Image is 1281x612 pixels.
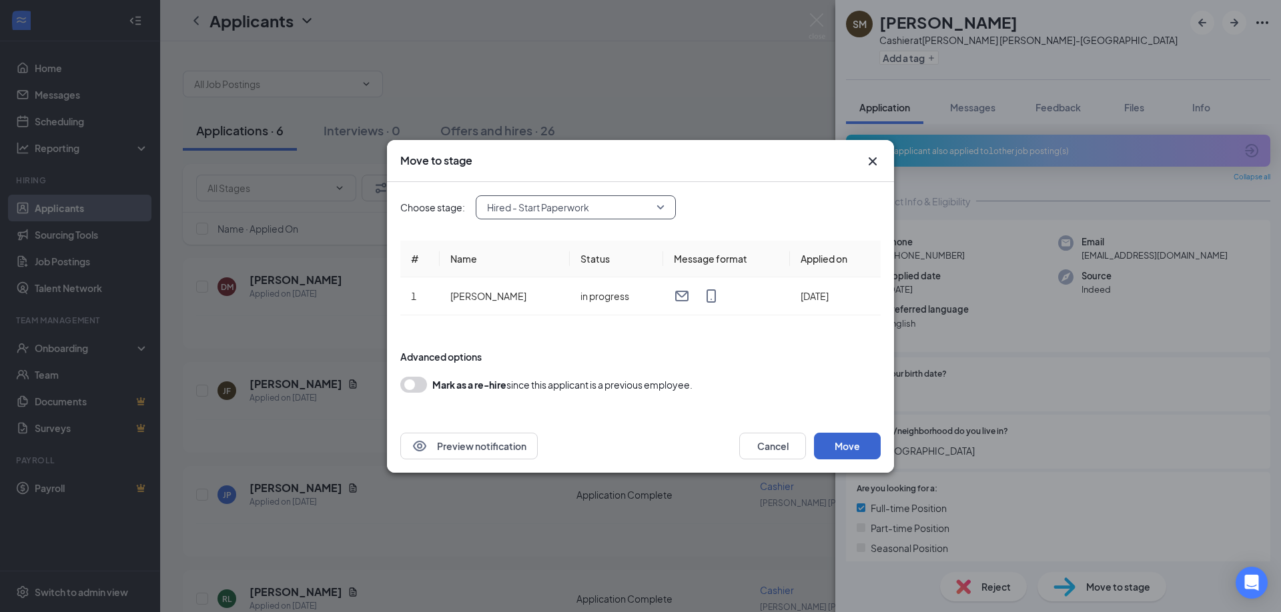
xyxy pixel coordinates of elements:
svg: MobileSms [703,288,719,304]
span: 1 [411,290,416,302]
span: Hired - Start Paperwork [487,197,589,217]
div: Open Intercom Messenger [1236,567,1268,599]
b: Mark as a re-hire [432,379,506,391]
button: EyePreview notification [400,433,538,459]
td: in progress [570,277,663,315]
td: [PERSON_NAME] [440,277,570,315]
h3: Move to stage [400,153,472,168]
th: Message format [663,241,790,277]
div: Advanced options [400,350,881,363]
svg: Cross [865,153,881,169]
th: Applied on [790,241,881,277]
th: Name [440,241,570,277]
span: Choose stage: [400,200,465,215]
button: Close [865,153,881,169]
td: [DATE] [790,277,881,315]
th: # [400,241,440,277]
button: Move [814,433,881,459]
svg: Eye [412,438,428,454]
button: Cancel [739,433,806,459]
th: Status [570,241,663,277]
svg: Email [674,288,690,304]
div: since this applicant is a previous employee. [432,377,693,393]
